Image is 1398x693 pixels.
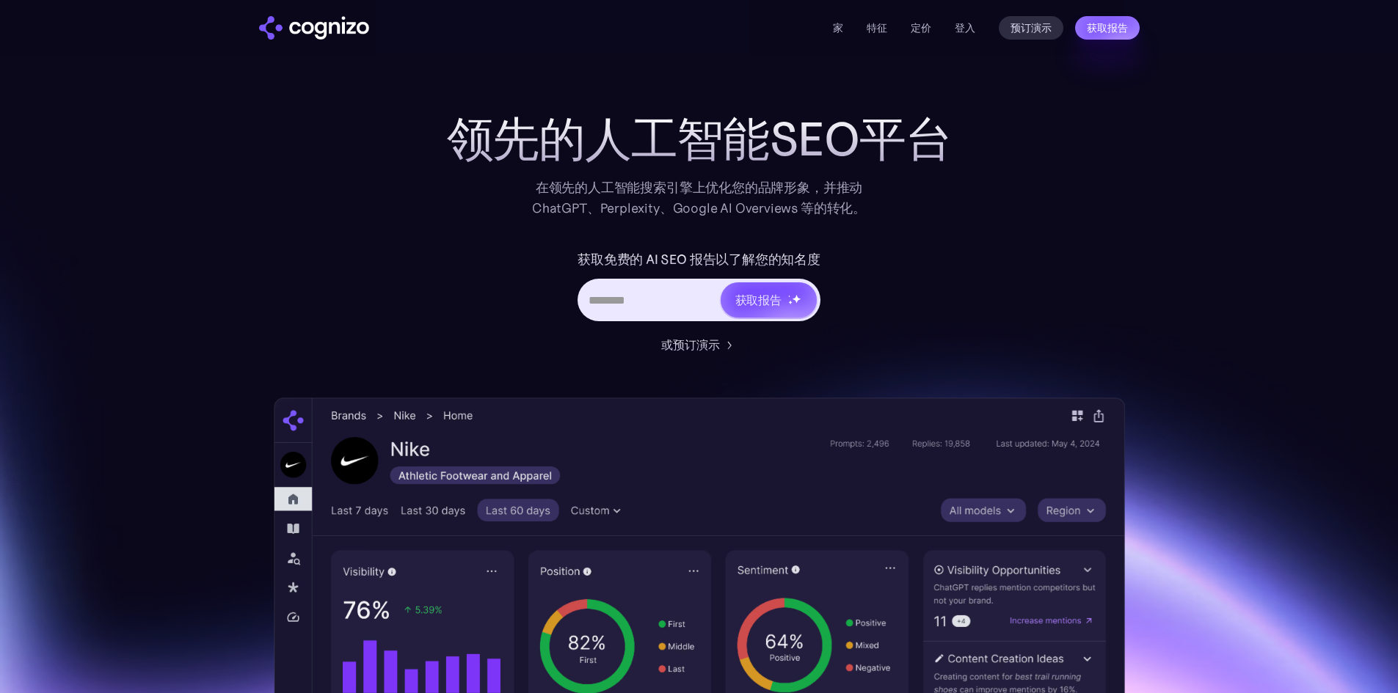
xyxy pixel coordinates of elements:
font: 预订演示 [1011,22,1052,34]
a: 登入 [955,19,975,37]
a: 特征 [867,21,887,34]
a: 家 [259,16,369,40]
font: 或预订演示 [661,337,720,352]
font: 登入 [955,21,975,34]
a: 预订演示 [999,16,1063,40]
font: 获取免费的 AI SEO 报告以了解您的知名度 [578,251,820,268]
font: 领先的人工智能SEO平台 [447,110,952,169]
img: 星星 [792,294,801,304]
a: 获取报告星星星星星星 [719,281,818,319]
form: 英雄 URL 输入表单 [578,248,820,329]
img: cognizo 徽标 [259,16,369,40]
a: 或预订演示 [661,336,738,353]
font: 在领先的人工智能搜索引擎上优化您的品牌形象，并推动 ChatGPT、Perplexity、Google AI Overviews 等的转化。 [532,179,866,216]
img: 星星 [788,295,790,297]
a: 家 [833,21,843,34]
a: 定价 [911,21,931,34]
font: 获取报告 [1087,22,1128,34]
font: 获取报告 [735,293,782,307]
a: 获取报告 [1075,16,1140,40]
img: 星星 [788,300,793,305]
